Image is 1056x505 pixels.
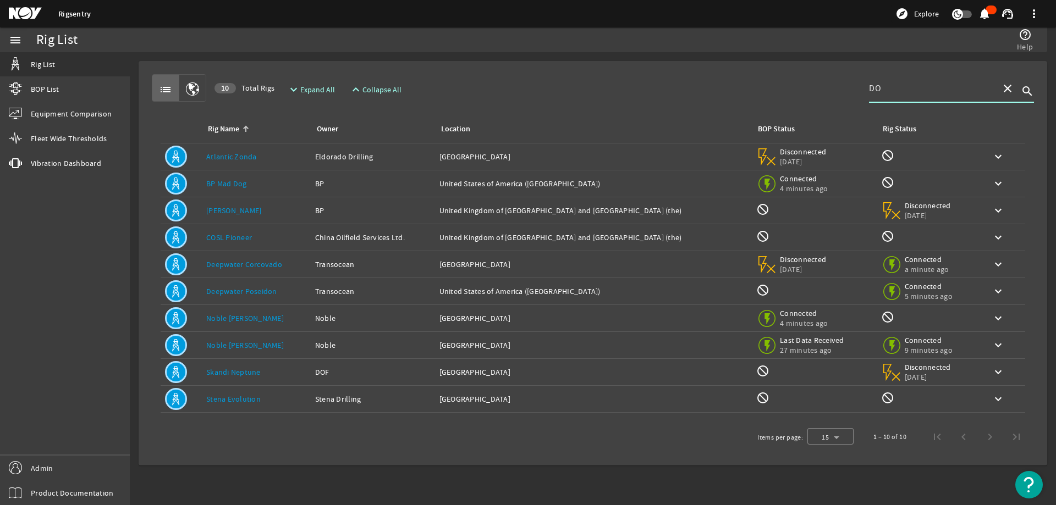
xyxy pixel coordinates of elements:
span: 27 minutes ago [780,345,844,355]
div: United States of America ([GEOGRAPHIC_DATA]) [439,178,747,189]
mat-icon: keyboard_arrow_down [992,285,1005,298]
div: Owner [317,123,338,135]
span: Explore [914,8,939,19]
div: Items per page: [757,432,803,443]
button: Expand All [283,80,339,99]
span: Equipment Comparison [31,108,112,119]
span: [DATE] [780,157,827,167]
span: Connected [780,174,828,184]
div: [GEOGRAPHIC_DATA] [439,151,747,162]
mat-icon: keyboard_arrow_down [992,204,1005,217]
div: [GEOGRAPHIC_DATA] [439,367,747,378]
mat-icon: BOP Monitoring not available for this rig [756,230,769,243]
a: COSL Pioneer [206,232,252,242]
span: Connected [905,254,952,264]
mat-icon: Rig Monitoring not available for this rig [881,310,894,324]
div: Rig Name [206,123,302,135]
div: Location [439,123,743,135]
span: [DATE] [905,210,952,220]
a: Deepwater Poseidon [206,286,277,296]
span: Rig List [31,59,55,70]
mat-icon: Rig Monitoring not available for this rig [881,230,894,243]
div: 10 [215,83,236,93]
span: Connected [905,335,953,345]
a: Stena Evolution [206,394,261,404]
mat-icon: keyboard_arrow_down [992,231,1005,244]
div: Location [441,123,470,135]
div: Transocean [315,286,431,297]
div: Noble [315,313,431,324]
span: Expand All [300,84,335,95]
span: Fleet Wide Thresholds [31,133,107,144]
mat-icon: Rig Monitoring not available for this rig [881,391,894,404]
a: Deepwater Corcovado [206,259,282,269]
a: Rigsentry [58,9,91,19]
div: 1 – 10 of 10 [873,431,906,442]
div: United States of America ([GEOGRAPHIC_DATA]) [439,286,747,297]
input: Search... [869,82,992,95]
mat-icon: vibration [9,157,22,170]
span: Connected [905,281,953,291]
mat-icon: BOP Monitoring not available for this rig [756,284,769,297]
span: Connected [780,308,828,318]
mat-icon: keyboard_arrow_down [992,258,1005,271]
mat-icon: Rig Monitoring not available for this rig [881,176,894,189]
mat-icon: BOP Monitoring not available for this rig [756,391,769,404]
mat-icon: keyboard_arrow_down [992,312,1005,325]
span: Disconnected [905,201,952,210]
mat-icon: expand_more [287,83,296,96]
div: Owner [315,123,426,135]
button: Open Resource Center [1015,471,1043,498]
span: Collapse All [362,84,402,95]
mat-icon: support_agent [1001,7,1014,20]
div: China Oilfield Services Ltd. [315,232,431,243]
div: [GEOGRAPHIC_DATA] [439,340,747,351]
button: more_vert [1021,1,1047,27]
span: Disconnected [780,254,827,264]
div: United Kingdom of [GEOGRAPHIC_DATA] and [GEOGRAPHIC_DATA] (the) [439,205,747,216]
div: BP [315,178,431,189]
span: Disconnected [780,147,827,157]
mat-icon: keyboard_arrow_down [992,150,1005,163]
div: [GEOGRAPHIC_DATA] [439,259,747,270]
mat-icon: explore [895,7,909,20]
div: Rig Status [883,123,916,135]
button: Explore [891,5,943,23]
mat-icon: keyboard_arrow_down [992,177,1005,190]
span: 4 minutes ago [780,318,828,328]
mat-icon: keyboard_arrow_down [992,365,1005,379]
span: [DATE] [905,372,952,382]
mat-icon: list [159,83,172,96]
mat-icon: notifications [978,7,991,20]
span: Vibration Dashboard [31,158,101,169]
mat-icon: Rig Monitoring not available for this rig [881,149,894,162]
div: United Kingdom of [GEOGRAPHIC_DATA] and [GEOGRAPHIC_DATA] (the) [439,232,747,243]
mat-icon: BOP Monitoring not available for this rig [756,364,769,378]
div: Transocean [315,259,431,270]
div: BOP Status [758,123,795,135]
span: Total Rigs [215,82,274,93]
mat-icon: close [1001,82,1014,95]
a: Skandi Neptune [206,367,261,377]
a: Noble [PERSON_NAME] [206,313,284,323]
div: Stena Drilling [315,393,431,404]
div: [GEOGRAPHIC_DATA] [439,393,747,404]
span: Last Data Received [780,335,844,345]
span: [DATE] [780,264,827,274]
span: Product Documentation [31,487,113,498]
a: Atlantic Zonda [206,152,257,162]
mat-icon: help_outline [1019,28,1032,41]
div: Rig Name [208,123,239,135]
span: a minute ago [905,264,952,274]
div: Noble [315,340,431,351]
mat-icon: expand_less [349,83,358,96]
span: Disconnected [905,362,952,372]
a: Noble [PERSON_NAME] [206,340,284,350]
span: 9 minutes ago [905,345,953,355]
span: Admin [31,463,53,474]
div: Rig List [36,35,78,46]
span: Help [1017,41,1033,52]
mat-icon: menu [9,34,22,47]
div: DOF [315,367,431,378]
span: 5 minutes ago [905,291,953,301]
